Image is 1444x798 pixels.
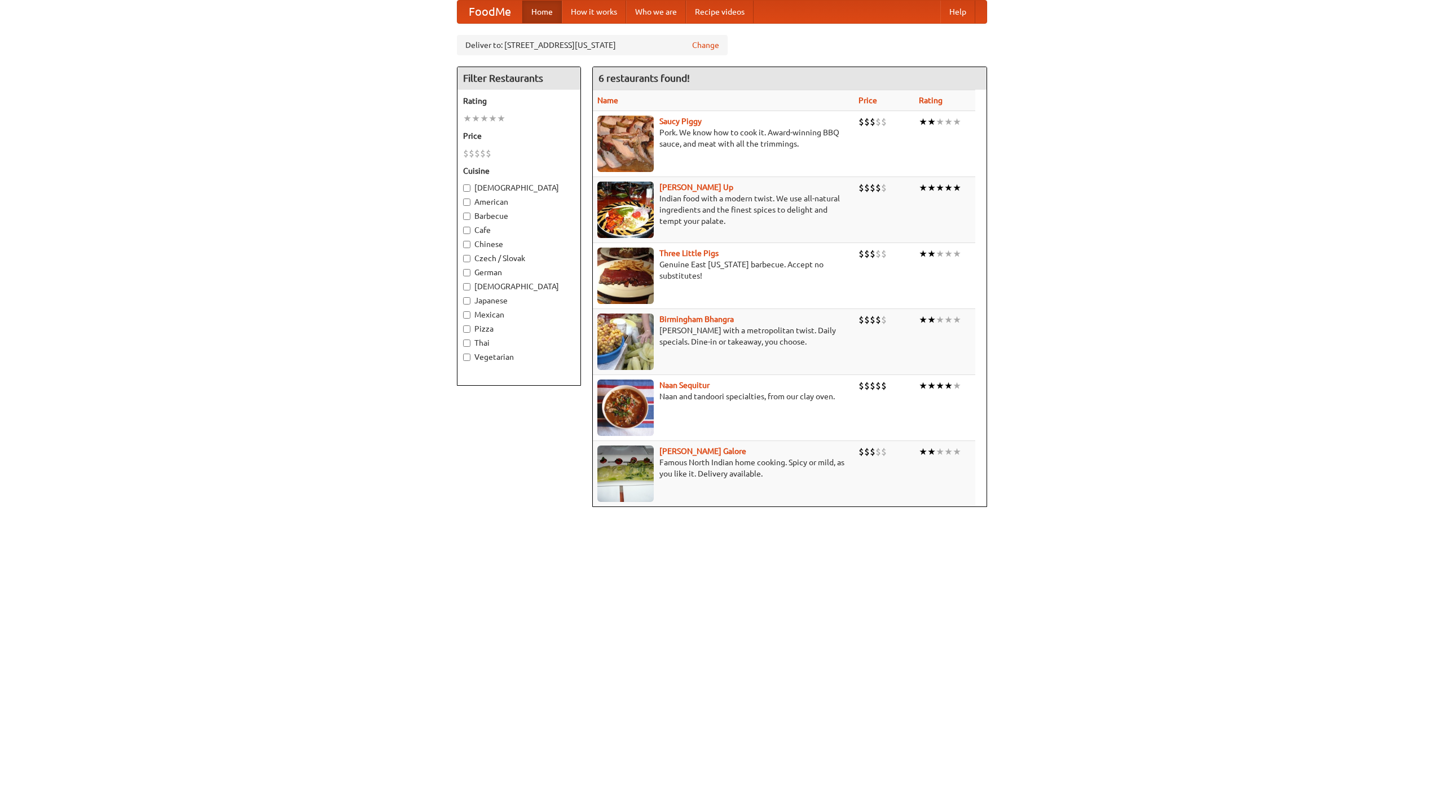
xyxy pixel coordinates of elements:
[881,380,887,392] li: $
[859,96,877,105] a: Price
[463,241,470,248] input: Chinese
[463,311,470,319] input: Mexican
[597,457,849,479] p: Famous North Indian home cooking. Spicy or mild, as you like it. Delivery available.
[875,182,881,194] li: $
[463,130,575,142] h5: Price
[457,35,728,55] div: Deliver to: [STREET_ADDRESS][US_STATE]
[875,380,881,392] li: $
[497,112,505,125] li: ★
[463,165,575,177] h5: Cuisine
[953,116,961,128] li: ★
[875,116,881,128] li: $
[953,446,961,458] li: ★
[463,95,575,107] h5: Rating
[472,112,480,125] li: ★
[463,309,575,320] label: Mexican
[659,447,746,456] a: [PERSON_NAME] Galore
[864,380,870,392] li: $
[927,248,936,260] li: ★
[597,193,849,227] p: Indian food with a modern twist. We use all-natural ingredients and the finest spices to delight ...
[463,182,575,193] label: [DEMOGRAPHIC_DATA]
[463,325,470,333] input: Pizza
[659,249,719,258] a: Three Little Pigs
[953,248,961,260] li: ★
[864,446,870,458] li: $
[870,182,875,194] li: $
[881,182,887,194] li: $
[919,446,927,458] li: ★
[944,248,953,260] li: ★
[936,182,944,194] li: ★
[864,314,870,326] li: $
[463,269,470,276] input: German
[875,248,881,260] li: $
[881,116,887,128] li: $
[870,314,875,326] li: $
[597,116,654,172] img: saucy.jpg
[463,227,470,234] input: Cafe
[463,184,470,192] input: [DEMOGRAPHIC_DATA]
[463,351,575,363] label: Vegetarian
[864,116,870,128] li: $
[686,1,754,23] a: Recipe videos
[597,325,849,347] p: [PERSON_NAME] with a metropolitan twist. Daily specials. Dine-in or takeaway, you choose.
[597,314,654,370] img: bhangra.jpg
[927,380,936,392] li: ★
[927,314,936,326] li: ★
[463,253,575,264] label: Czech / Slovak
[919,182,927,194] li: ★
[597,380,654,436] img: naansequitur.jpg
[859,182,864,194] li: $
[927,446,936,458] li: ★
[626,1,686,23] a: Who we are
[597,127,849,149] p: Pork. We know how to cook it. Award-winning BBQ sauce, and meat with all the trimmings.
[944,314,953,326] li: ★
[659,315,734,324] a: Birmingham Bhangra
[940,1,975,23] a: Help
[859,248,864,260] li: $
[463,213,470,220] input: Barbecue
[919,116,927,128] li: ★
[870,446,875,458] li: $
[463,147,469,160] li: $
[859,314,864,326] li: $
[881,314,887,326] li: $
[881,446,887,458] li: $
[463,281,575,292] label: [DEMOGRAPHIC_DATA]
[864,182,870,194] li: $
[463,323,575,334] label: Pizza
[486,147,491,160] li: $
[463,337,575,349] label: Thai
[463,112,472,125] li: ★
[463,340,470,347] input: Thai
[598,73,690,83] ng-pluralize: 6 restaurants found!
[463,239,575,250] label: Chinese
[488,112,497,125] li: ★
[463,267,575,278] label: German
[870,248,875,260] li: $
[870,380,875,392] li: $
[919,314,927,326] li: ★
[859,446,864,458] li: $
[463,354,470,361] input: Vegetarian
[936,116,944,128] li: ★
[936,248,944,260] li: ★
[597,259,849,281] p: Genuine East [US_STATE] barbecue. Accept no substitutes!
[480,147,486,160] li: $
[463,196,575,208] label: American
[870,116,875,128] li: $
[859,380,864,392] li: $
[597,446,654,502] img: currygalore.jpg
[562,1,626,23] a: How it works
[463,295,575,306] label: Japanese
[936,446,944,458] li: ★
[953,314,961,326] li: ★
[944,116,953,128] li: ★
[457,1,522,23] a: FoodMe
[936,314,944,326] li: ★
[659,117,702,126] b: Saucy Piggy
[659,183,733,192] b: [PERSON_NAME] Up
[457,67,580,90] h4: Filter Restaurants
